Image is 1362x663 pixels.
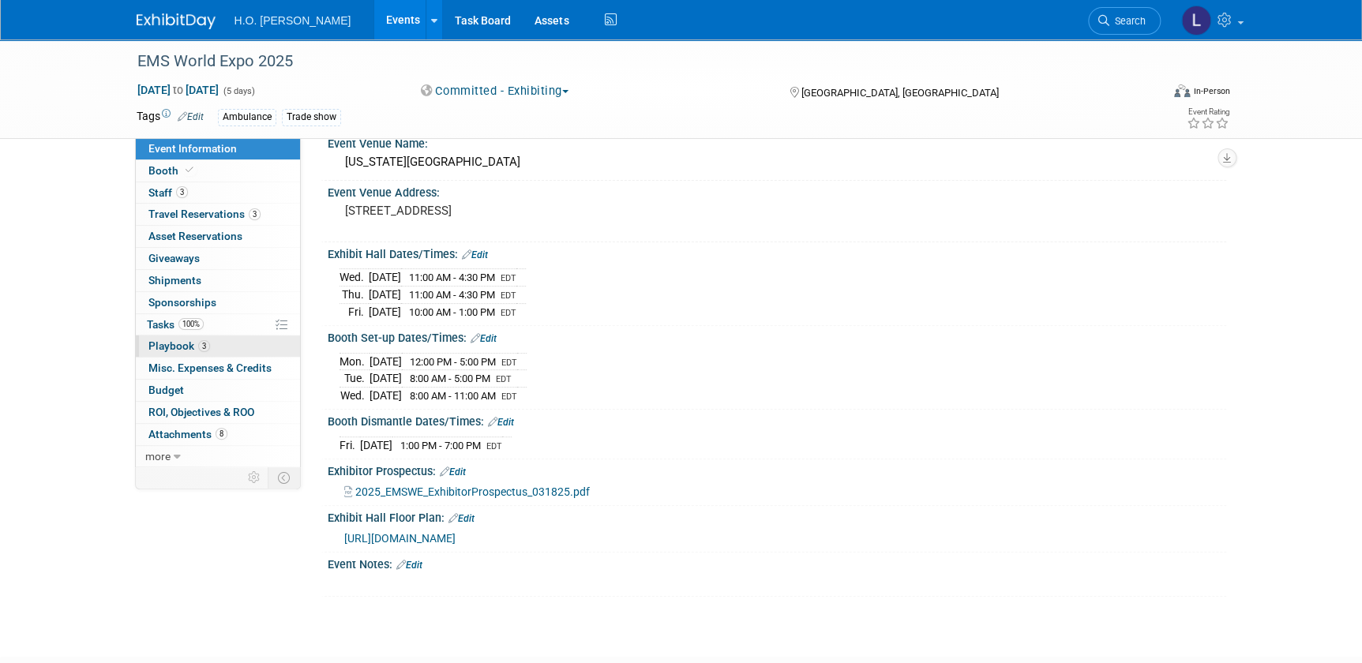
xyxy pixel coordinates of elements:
[148,230,242,242] span: Asset Reservations
[370,353,402,370] td: [DATE]
[1181,6,1211,36] img: Lynda Howard
[369,287,401,304] td: [DATE]
[136,226,300,247] a: Asset Reservations
[501,308,516,318] span: EDT
[369,303,401,320] td: [DATE]
[136,358,300,379] a: Misc. Expenses & Credits
[328,132,1226,152] div: Event Venue Name:
[1192,85,1229,97] div: In-Person
[360,436,392,453] td: [DATE]
[340,387,370,403] td: Wed.
[148,208,261,220] span: Travel Reservations
[218,109,276,125] div: Ambulance
[328,242,1226,263] div: Exhibit Hall Dates/Times:
[1109,15,1146,27] span: Search
[176,186,188,198] span: 3
[801,87,999,99] span: [GEOGRAPHIC_DATA], [GEOGRAPHIC_DATA]
[501,273,516,283] span: EDT
[198,340,210,352] span: 3
[340,303,369,320] td: Fri.
[462,249,488,260] a: Edit
[282,109,341,125] div: Trade show
[132,47,1137,76] div: EMS World Expo 2025
[328,506,1226,526] div: Exhibit Hall Floor Plan:
[328,410,1226,430] div: Booth Dismantle Dates/Times:
[410,373,490,384] span: 8:00 AM - 5:00 PM
[137,108,204,126] td: Tags
[1088,7,1161,35] a: Search
[344,532,456,545] a: [URL][DOMAIN_NAME]
[400,440,481,451] span: 1:00 PM - 7:00 PM
[148,274,201,287] span: Shipments
[340,353,370,370] td: Mon.
[370,370,402,388] td: [DATE]
[471,333,497,344] a: Edit
[415,83,575,99] button: Committed - Exhibiting
[136,182,300,204] a: Staff3
[488,417,514,428] a: Edit
[1174,84,1190,97] img: Format-Inperson.png
[136,335,300,357] a: Playbook3
[136,160,300,182] a: Booth
[340,150,1214,174] div: [US_STATE][GEOGRAPHIC_DATA]
[136,424,300,445] a: Attachments8
[148,428,227,440] span: Attachments
[409,289,495,301] span: 11:00 AM - 4:30 PM
[136,402,300,423] a: ROI, Objectives & ROO
[340,436,360,453] td: Fri.
[369,269,401,287] td: [DATE]
[148,361,272,374] span: Misc. Expenses & Credits
[344,485,590,498] a: 2025_EMSWE_ExhibitorProspectus_031825.pdf
[410,356,496,368] span: 12:00 PM - 5:00 PM
[148,142,237,155] span: Event Information
[148,406,254,418] span: ROI, Objectives & ROO
[148,252,200,264] span: Giveaways
[136,138,300,159] a: Event Information
[345,204,685,218] pre: [STREET_ADDRESS]
[496,374,512,384] span: EDT
[328,459,1226,480] div: Exhibitor Prospectus:
[340,287,369,304] td: Thu.
[136,446,300,467] a: more
[328,181,1226,200] div: Event Venue Address:
[501,391,517,402] span: EDT
[186,166,193,174] i: Booth reservation complete
[235,14,351,27] span: H.O. [PERSON_NAME]
[268,467,300,488] td: Toggle Event Tabs
[216,428,227,440] span: 8
[137,13,216,29] img: ExhibitDay
[136,248,300,269] a: Giveaways
[222,86,255,96] span: (5 days)
[440,466,466,478] a: Edit
[486,441,502,451] span: EDT
[178,318,204,330] span: 100%
[370,387,402,403] td: [DATE]
[241,467,268,488] td: Personalize Event Tab Strip
[249,208,261,220] span: 3
[410,390,496,402] span: 8:00 AM - 11:00 AM
[136,380,300,401] a: Budget
[147,318,204,331] span: Tasks
[328,326,1226,346] div: Booth Set-up Dates/Times:
[136,270,300,291] a: Shipments
[148,339,210,352] span: Playbook
[340,269,369,287] td: Wed.
[448,513,475,524] a: Edit
[178,111,204,122] a: Edit
[396,560,422,571] a: Edit
[1186,108,1229,116] div: Event Rating
[148,296,216,309] span: Sponsorships
[501,358,517,368] span: EDT
[171,84,186,96] span: to
[136,292,300,313] a: Sponsorships
[137,83,219,97] span: [DATE] [DATE]
[148,164,197,177] span: Booth
[148,186,188,199] span: Staff
[145,450,171,463] span: more
[148,384,184,396] span: Budget
[136,314,300,335] a: Tasks100%
[328,552,1226,573] div: Event Notes:
[409,272,495,283] span: 11:00 AM - 4:30 PM
[355,485,590,498] span: 2025_EMSWE_ExhibitorProspectus_031825.pdf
